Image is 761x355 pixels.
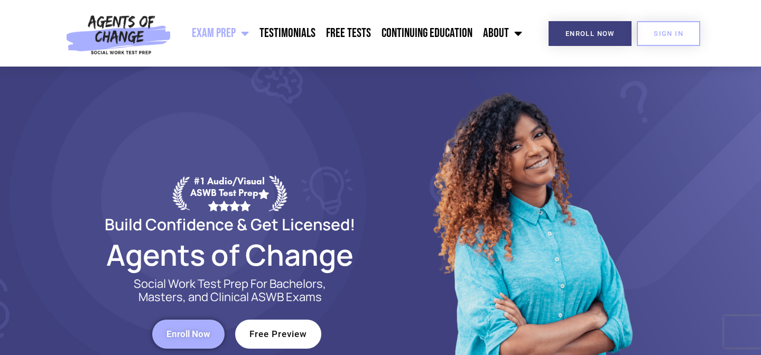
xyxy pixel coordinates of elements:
[122,277,338,304] p: Social Work Test Prep For Bachelors, Masters, and Clinical ASWB Exams
[166,330,210,339] span: Enroll Now
[565,30,615,37] span: Enroll Now
[478,20,527,46] a: About
[376,20,478,46] a: Continuing Education
[249,330,307,339] span: Free Preview
[321,20,376,46] a: Free Tests
[190,175,269,211] div: #1 Audio/Visual ASWB Test Prep
[187,20,254,46] a: Exam Prep
[654,30,683,37] span: SIGN IN
[79,217,380,232] h2: Build Confidence & Get Licensed!
[637,21,700,46] a: SIGN IN
[176,20,528,46] nav: Menu
[152,320,225,349] a: Enroll Now
[79,242,380,267] h2: Agents of Change
[254,20,321,46] a: Testimonials
[549,21,632,46] a: Enroll Now
[235,320,321,349] a: Free Preview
